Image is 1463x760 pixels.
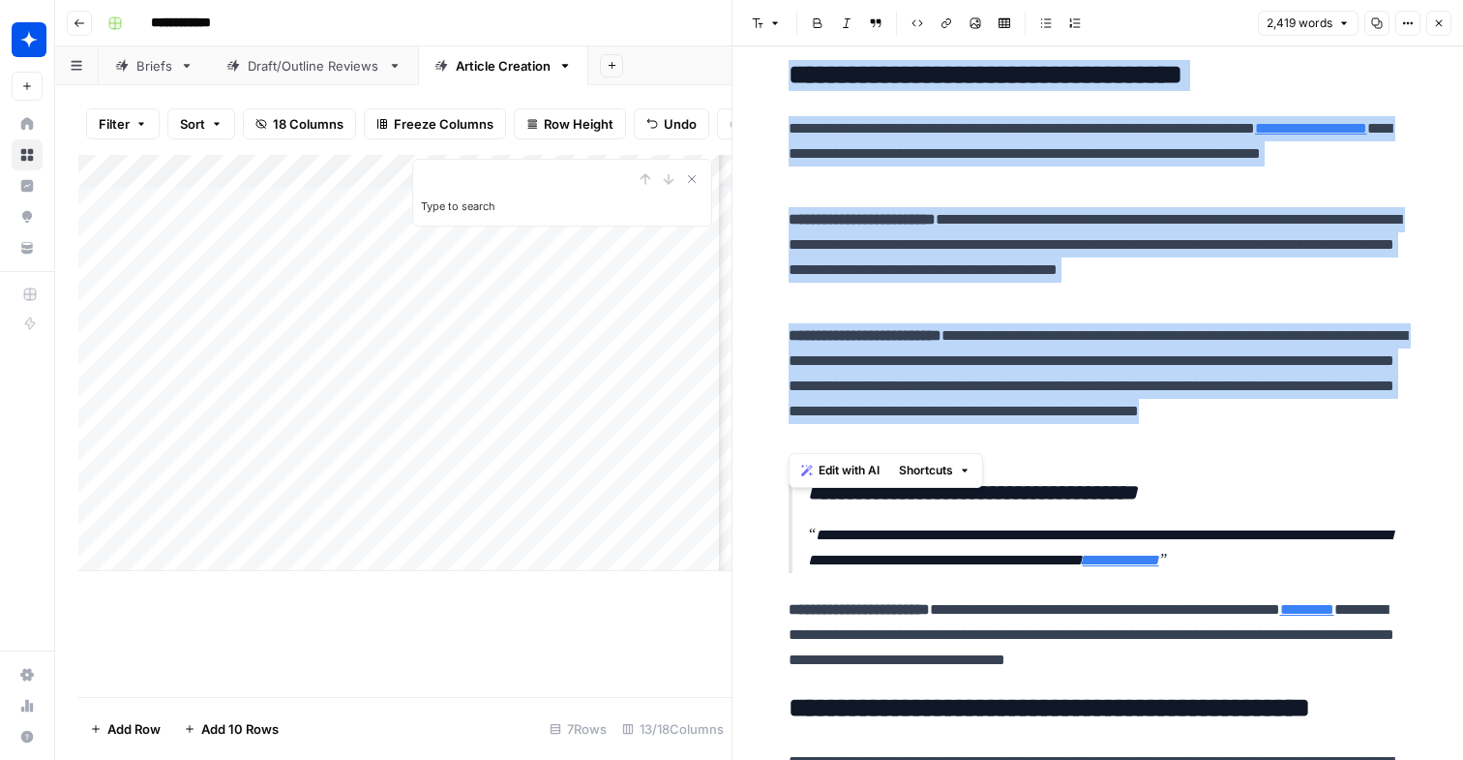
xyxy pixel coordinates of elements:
button: Workspace: Wiz [12,15,43,64]
div: Draft/Outline Reviews [248,56,380,76]
span: Edit with AI [819,462,880,479]
div: Article Creation [456,56,551,76]
span: Undo [664,114,697,134]
a: Settings [12,659,43,690]
span: Sort [180,114,205,134]
button: Undo [634,108,709,139]
button: Shortcuts [891,458,978,483]
button: Freeze Columns [364,108,506,139]
a: Home [12,108,43,139]
button: Row Height [514,108,626,139]
span: 18 Columns [273,114,343,134]
button: 2,419 words [1258,11,1358,36]
button: Add Row [78,714,172,745]
label: Type to search [421,199,495,213]
span: Add 10 Rows [201,719,279,739]
button: Add 10 Rows [172,714,290,745]
span: Row Height [544,114,613,134]
a: Article Creation [418,46,588,85]
span: Shortcuts [899,462,953,479]
span: 2,419 words [1267,15,1332,32]
button: Sort [167,108,235,139]
button: 18 Columns [243,108,356,139]
a: Opportunities [12,201,43,232]
button: Filter [86,108,160,139]
a: Your Data [12,232,43,263]
a: Briefs [99,46,210,85]
a: Insights [12,170,43,201]
div: Briefs [136,56,172,76]
div: 7 Rows [542,714,614,745]
span: Filter [99,114,130,134]
button: Close Search [680,167,703,191]
a: Usage [12,690,43,721]
span: Freeze Columns [394,114,493,134]
a: Draft/Outline Reviews [210,46,418,85]
button: Help + Support [12,721,43,752]
button: Edit with AI [793,458,887,483]
span: Add Row [107,719,161,739]
img: Wiz Logo [12,22,46,57]
div: 13/18 Columns [614,714,731,745]
a: Browse [12,139,43,170]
